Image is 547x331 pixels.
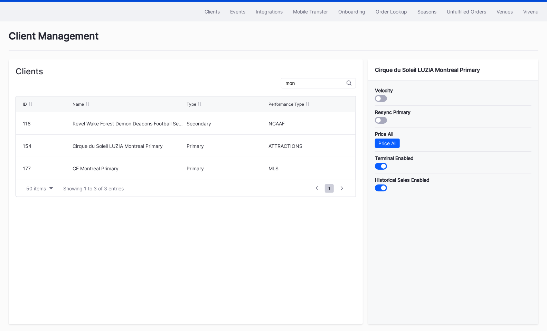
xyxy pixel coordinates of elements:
[497,9,513,15] div: Venues
[251,5,288,18] button: Integrations
[325,184,334,193] span: 1
[447,9,486,15] div: Unfulfilled Orders
[187,143,267,149] div: Primary
[288,5,333,18] button: Mobile Transfer
[375,155,531,161] div: Terminal Enabled
[187,121,267,126] div: Secondary
[23,143,71,149] div: 154
[333,5,370,18] button: Onboarding
[375,139,400,148] button: Price All
[23,102,27,107] div: ID
[417,9,436,15] div: Seasons
[187,102,196,107] div: Type
[268,121,349,126] div: NCAAF
[23,121,71,126] div: 118
[370,5,412,18] button: Order Lookup
[412,5,442,18] button: Seasons
[293,9,328,15] div: Mobile Transfer
[9,30,538,51] div: Client Management
[225,5,251,18] button: Events
[375,109,531,115] div: Resync Primary
[256,9,283,15] div: Integrations
[376,9,407,15] div: Order Lookup
[268,165,349,171] div: MLS
[63,186,124,191] div: Showing 1 to 3 of 3 entries
[378,140,396,146] div: Price All
[491,5,518,18] button: Venues
[199,5,225,18] button: Clients
[230,9,245,15] div: Events
[16,66,356,76] div: Clients
[268,102,304,107] div: Performance Type
[73,102,84,107] div: Name
[375,66,531,73] div: Cirque du Soleil LUZIA Montreal Primary
[375,177,531,183] div: Historical Sales Enabled
[338,9,365,15] div: Onboarding
[73,143,185,149] div: Cirque du Soleil LUZIA Montreal Primary
[205,9,220,15] div: Clients
[73,165,185,171] div: CF Montreal Primary
[23,184,56,193] button: 50 items
[375,131,531,137] div: Price All
[518,5,544,18] button: Vivenu
[268,143,349,149] div: ATTRACTIONS
[285,81,346,86] input: Client
[375,87,531,93] div: Velocity
[187,165,267,171] div: Primary
[26,186,46,191] div: 50 items
[23,165,71,171] div: 177
[442,5,491,18] button: Unfulfilled Orders
[73,121,185,126] div: Revel Wake Forest Demon Deacons Football Secondary
[523,9,538,15] div: Vivenu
